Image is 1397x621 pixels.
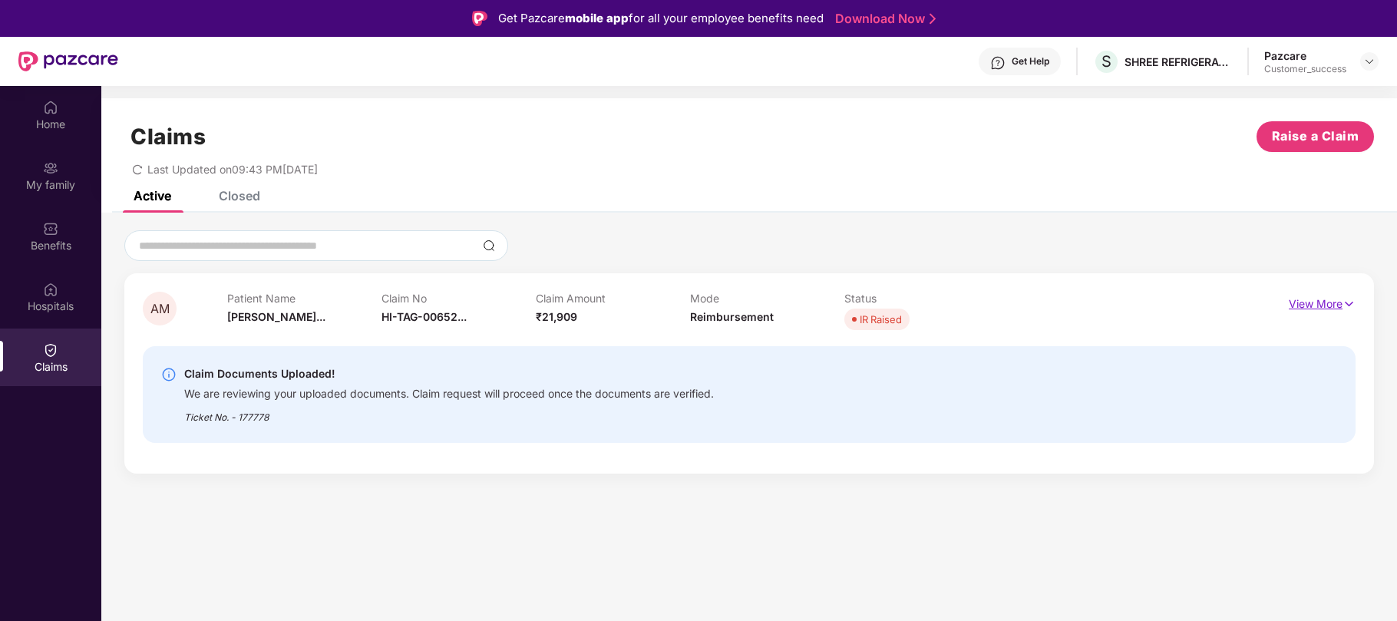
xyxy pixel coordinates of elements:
[844,292,999,305] p: Status
[536,310,577,323] span: ₹21,909
[18,51,118,71] img: New Pazcare Logo
[1264,63,1346,75] div: Customer_success
[1264,48,1346,63] div: Pazcare
[1101,52,1111,71] span: S
[1363,55,1376,68] img: svg+xml;base64,PHN2ZyBpZD0iRHJvcGRvd24tMzJ4MzIiIHhtbG5zPSJodHRwOi8vd3d3LnczLm9yZy8yMDAwL3N2ZyIgd2...
[472,11,487,26] img: Logo
[184,383,714,401] div: We are reviewing your uploaded documents. Claim request will proceed once the documents are verif...
[690,292,844,305] p: Mode
[930,11,936,27] img: Stroke
[990,55,1006,71] img: svg+xml;base64,PHN2ZyBpZD0iSGVscC0zMngzMiIgeG1sbnM9Imh0dHA6Ly93d3cudzMub3JnLzIwMDAvc3ZnIiB3aWR0aD...
[536,292,690,305] p: Claim Amount
[498,9,824,28] div: Get Pazcare for all your employee benefits need
[227,310,325,323] span: [PERSON_NAME]...
[147,163,318,176] span: Last Updated on 09:43 PM[DATE]
[565,11,629,25] strong: mobile app
[483,239,495,252] img: svg+xml;base64,PHN2ZyBpZD0iU2VhcmNoLTMyeDMyIiB4bWxucz0iaHR0cDovL3d3dy53My5vcmcvMjAwMC9zdmciIHdpZH...
[184,401,714,424] div: Ticket No. - 177778
[43,221,58,236] img: svg+xml;base64,PHN2ZyBpZD0iQmVuZWZpdHMiIHhtbG5zPSJodHRwOi8vd3d3LnczLm9yZy8yMDAwL3N2ZyIgd2lkdGg9Ij...
[1343,296,1356,312] img: svg+xml;base64,PHN2ZyB4bWxucz0iaHR0cDovL3d3dy53My5vcmcvMjAwMC9zdmciIHdpZHRoPSIxNyIgaGVpZ2h0PSIxNy...
[227,292,381,305] p: Patient Name
[43,100,58,115] img: svg+xml;base64,PHN2ZyBpZD0iSG9tZSIgeG1sbnM9Imh0dHA6Ly93d3cudzMub3JnLzIwMDAvc3ZnIiB3aWR0aD0iMjAiIG...
[860,312,902,327] div: IR Raised
[150,302,170,315] span: AM
[1257,121,1374,152] button: Raise a Claim
[690,310,774,323] span: Reimbursement
[835,11,931,27] a: Download Now
[381,292,536,305] p: Claim No
[130,124,206,150] h1: Claims
[43,282,58,297] img: svg+xml;base64,PHN2ZyBpZD0iSG9zcGl0YWxzIiB4bWxucz0iaHR0cDovL3d3dy53My5vcmcvMjAwMC9zdmciIHdpZHRoPS...
[161,367,177,382] img: svg+xml;base64,PHN2ZyBpZD0iSW5mby0yMHgyMCIgeG1sbnM9Imh0dHA6Ly93d3cudzMub3JnLzIwMDAvc3ZnIiB3aWR0aD...
[43,160,58,176] img: svg+xml;base64,PHN2ZyB3aWR0aD0iMjAiIGhlaWdodD0iMjAiIHZpZXdCb3g9IjAgMCAyMCAyMCIgZmlsbD0ibm9uZSIgeG...
[43,342,58,358] img: svg+xml;base64,PHN2ZyBpZD0iQ2xhaW0iIHhtbG5zPSJodHRwOi8vd3d3LnczLm9yZy8yMDAwL3N2ZyIgd2lkdGg9IjIwIi...
[184,365,714,383] div: Claim Documents Uploaded!
[1272,127,1359,146] span: Raise a Claim
[1012,55,1049,68] div: Get Help
[132,163,143,176] span: redo
[1125,55,1232,69] div: SHREE REFRIGERATIONS LIMITED
[219,188,260,203] div: Closed
[381,310,467,323] span: HI-TAG-00652...
[1289,292,1356,312] p: View More
[134,188,171,203] div: Active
